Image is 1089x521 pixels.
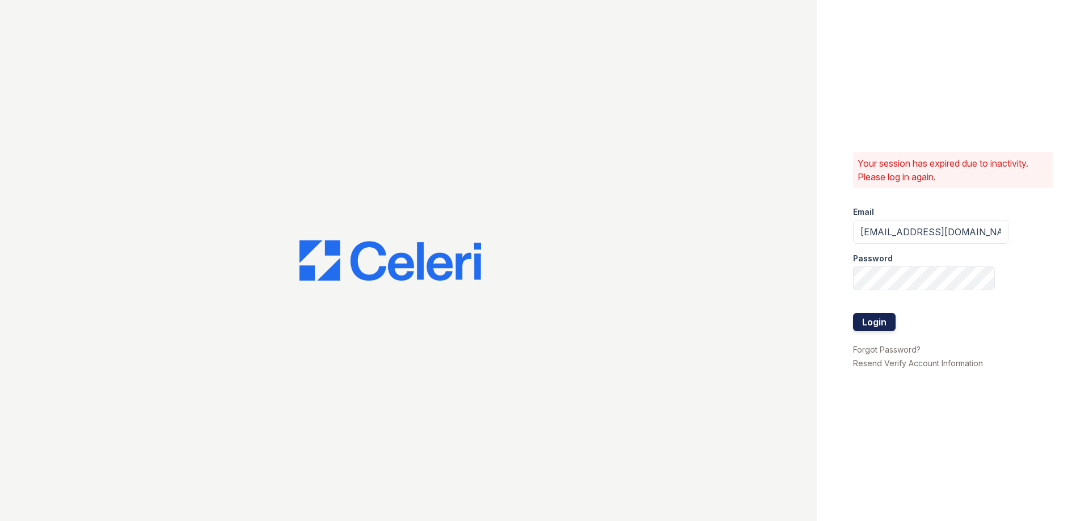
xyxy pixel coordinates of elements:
[853,253,893,264] label: Password
[853,313,896,331] button: Login
[299,240,481,281] img: CE_Logo_Blue-a8612792a0a2168367f1c8372b55b34899dd931a85d93a1a3d3e32e68fde9ad4.png
[853,345,921,354] a: Forgot Password?
[858,156,1048,184] p: Your session has expired due to inactivity. Please log in again.
[853,358,983,368] a: Resend Verify Account Information
[853,206,874,218] label: Email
